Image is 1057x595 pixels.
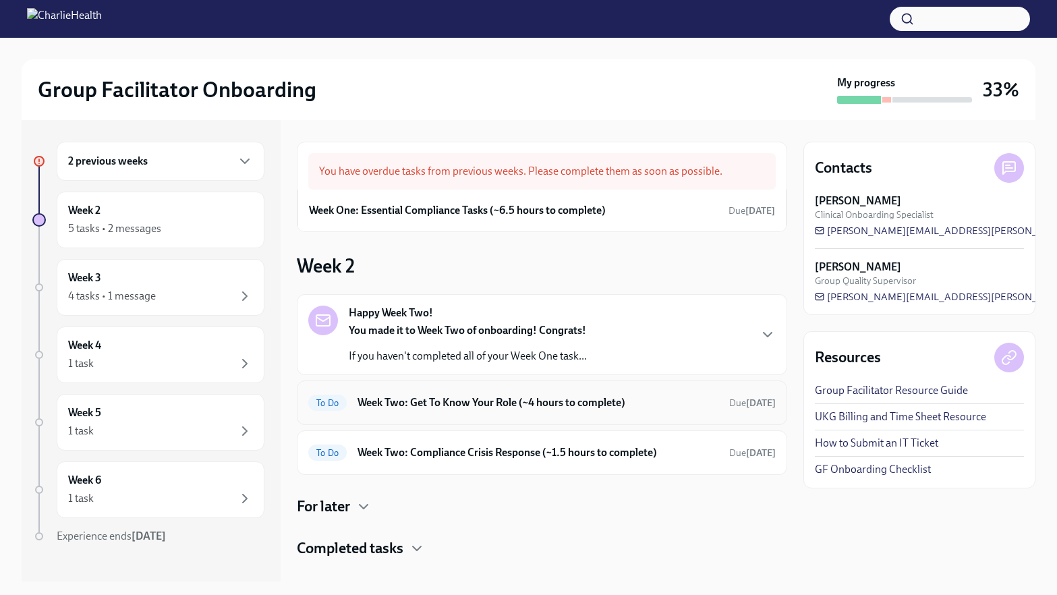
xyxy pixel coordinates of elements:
[68,356,94,371] div: 1 task
[32,259,264,316] a: Week 34 tasks • 1 message
[308,153,776,190] div: You have overdue tasks from previous weeks. Please complete them as soon as possible.
[349,324,586,337] strong: You made it to Week Two of onboarding! Congrats!
[815,275,916,287] span: Group Quality Supervisor
[309,200,775,221] a: Week One: Essential Compliance Tasks (~6.5 hours to complete)Due[DATE]
[308,442,776,463] a: To DoWeek Two: Compliance Crisis Response (~1.5 hours to complete)Due[DATE]
[729,204,775,217] span: September 22nd, 2025 10:00
[815,462,931,477] a: GF Onboarding Checklist
[297,254,355,278] h3: Week 2
[729,447,776,459] span: Due
[297,497,787,517] div: For later
[815,260,901,275] strong: [PERSON_NAME]
[729,447,776,459] span: September 29th, 2025 10:00
[729,205,775,217] span: Due
[297,538,787,559] div: Completed tasks
[297,497,350,517] h4: For later
[57,142,264,181] div: 2 previous weeks
[68,271,101,285] h6: Week 3
[358,445,718,460] h6: Week Two: Compliance Crisis Response (~1.5 hours to complete)
[68,424,94,438] div: 1 task
[729,397,776,409] span: September 29th, 2025 10:00
[68,154,148,169] h6: 2 previous weeks
[308,448,347,458] span: To Do
[27,8,102,30] img: CharlieHealth
[68,338,101,353] h6: Week 4
[32,394,264,451] a: Week 51 task
[32,327,264,383] a: Week 41 task
[815,194,901,208] strong: [PERSON_NAME]
[815,409,986,424] a: UKG Billing and Time Sheet Resource
[983,78,1019,102] h3: 33%
[68,405,101,420] h6: Week 5
[38,76,316,103] h2: Group Facilitator Onboarding
[746,397,776,409] strong: [DATE]
[68,221,161,236] div: 5 tasks • 2 messages
[837,76,895,90] strong: My progress
[815,158,872,178] h4: Contacts
[746,447,776,459] strong: [DATE]
[815,208,934,221] span: Clinical Onboarding Specialist
[308,398,347,408] span: To Do
[815,436,938,451] a: How to Submit an IT Ticket
[68,289,156,304] div: 4 tasks • 1 message
[358,395,718,410] h6: Week Two: Get To Know Your Role (~4 hours to complete)
[297,538,403,559] h4: Completed tasks
[132,530,166,542] strong: [DATE]
[68,491,94,506] div: 1 task
[308,392,776,414] a: To DoWeek Two: Get To Know Your Role (~4 hours to complete)Due[DATE]
[32,461,264,518] a: Week 61 task
[68,203,101,218] h6: Week 2
[68,473,101,488] h6: Week 6
[57,530,166,542] span: Experience ends
[309,203,606,218] h6: Week One: Essential Compliance Tasks (~6.5 hours to complete)
[815,383,968,398] a: Group Facilitator Resource Guide
[349,306,433,320] strong: Happy Week Two!
[729,397,776,409] span: Due
[349,349,587,364] p: If you haven't completed all of your Week One task...
[815,347,881,368] h4: Resources
[32,192,264,248] a: Week 25 tasks • 2 messages
[745,205,775,217] strong: [DATE]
